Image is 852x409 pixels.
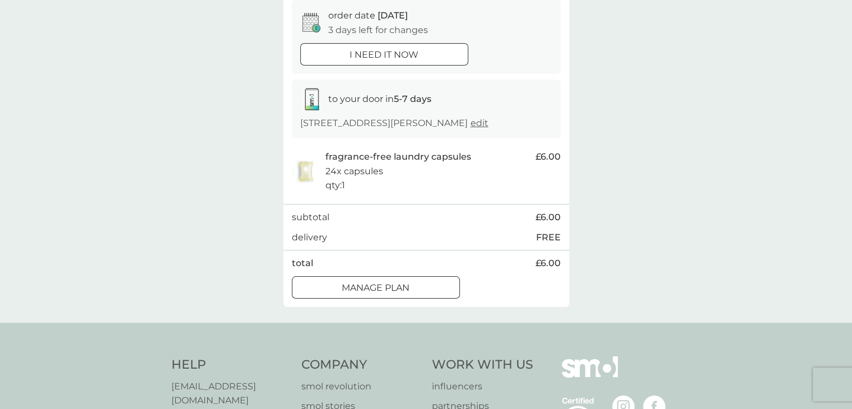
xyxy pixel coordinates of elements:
button: Manage plan [292,276,460,299]
a: edit [471,118,488,128]
span: £6.00 [536,256,561,271]
a: smol revolution [301,379,421,394]
p: Manage plan [342,281,409,295]
p: [STREET_ADDRESS][PERSON_NAME] [300,116,488,131]
p: delivery [292,230,327,245]
a: influencers [432,379,533,394]
p: 24x capsules [325,164,383,179]
p: qty : 1 [325,178,345,193]
h4: Work With Us [432,356,533,374]
span: to your door in [328,94,431,104]
p: total [292,256,313,271]
h4: Help [171,356,291,374]
p: subtotal [292,210,329,225]
img: smol [562,356,618,394]
span: £6.00 [536,150,561,164]
p: 3 days left for changes [328,23,428,38]
h4: Company [301,356,421,374]
p: i need it now [350,48,418,62]
button: i need it now [300,43,468,66]
p: FREE [536,230,561,245]
p: order date [328,8,408,23]
p: fragrance-free laundry capsules [325,150,471,164]
a: [EMAIL_ADDRESS][DOMAIN_NAME] [171,379,291,408]
span: £6.00 [536,210,561,225]
span: [DATE] [378,10,408,21]
strong: 5-7 days [394,94,431,104]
